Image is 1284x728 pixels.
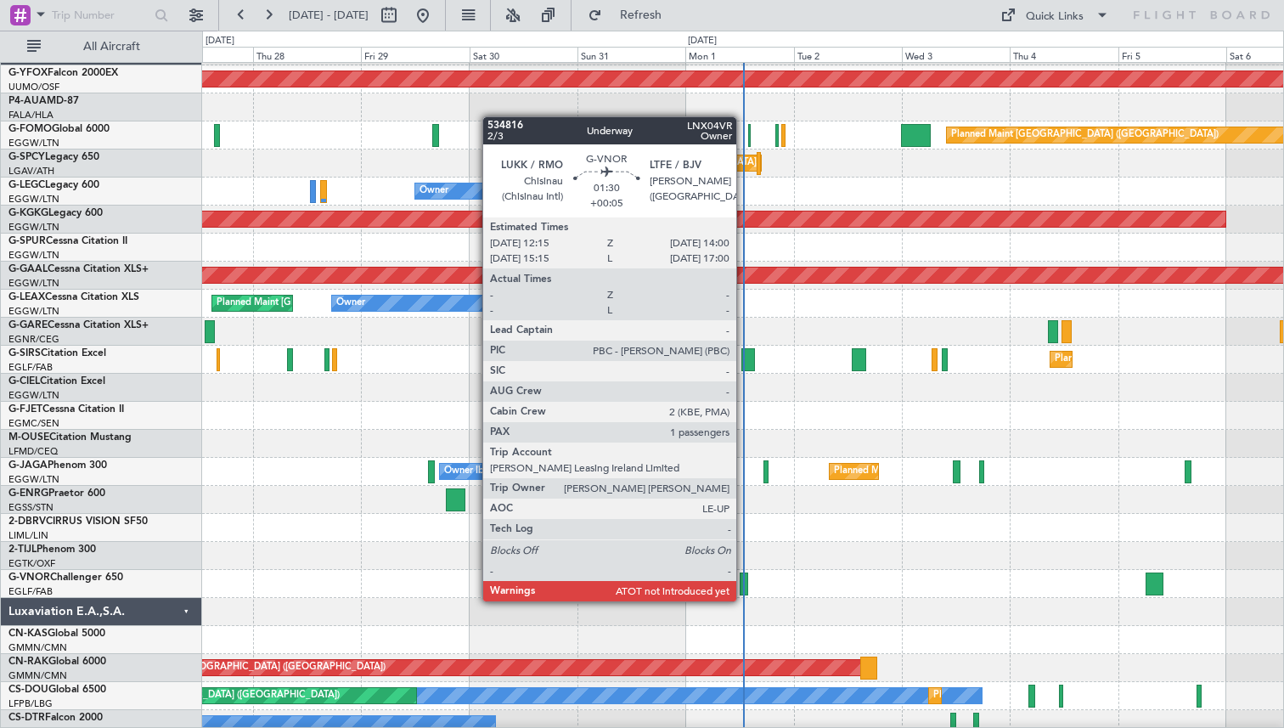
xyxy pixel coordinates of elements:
[8,557,55,570] a: EGTK/OXF
[8,96,79,106] a: P4-AUAMD-87
[685,47,793,62] div: Mon 1
[8,669,67,682] a: GMMN/CMN
[8,545,96,555] a: 2-TIJLPhenom 300
[8,264,48,274] span: G-GAAL
[8,68,118,78] a: G-YFOXFalcon 2000EX
[72,683,340,708] div: Planned Maint [GEOGRAPHIC_DATA] ([GEOGRAPHIC_DATA])
[8,208,48,218] span: G-KGKG
[8,152,99,162] a: G-SPCYLegacy 650
[19,33,184,60] button: All Aircraft
[44,41,179,53] span: All Aircraft
[541,150,736,176] div: Planned Maint Athens ([PERSON_NAME] Intl)
[253,47,361,62] div: Thu 28
[8,124,52,134] span: G-FOMO
[8,417,59,430] a: EGMC/SEN
[8,221,59,234] a: EGGW/LTN
[933,683,1201,708] div: Planned Maint [GEOGRAPHIC_DATA] ([GEOGRAPHIC_DATA])
[8,376,40,387] span: G-CIEL
[580,2,682,29] button: Refresh
[8,292,45,302] span: G-LEAX
[8,348,106,358] a: G-SIRSCitation Excel
[8,137,59,150] a: EGGW/LTN
[444,459,496,484] div: Owner Ibiza
[8,573,123,583] a: G-VNORChallenger 650
[8,109,53,121] a: FALA/HLA
[8,713,45,723] span: CS-DTR
[8,629,48,639] span: CN-KAS
[336,291,365,316] div: Owner
[206,34,234,48] div: [DATE]
[8,460,48,471] span: G-JAGA
[8,264,149,274] a: G-GAALCessna Citation XLS+
[8,629,105,639] a: CN-KASGlobal 5000
[8,404,42,415] span: G-FJET
[951,122,1219,148] div: Planned Maint [GEOGRAPHIC_DATA] ([GEOGRAPHIC_DATA])
[8,545,37,555] span: 2-TIJL
[8,404,124,415] a: G-FJETCessna Citation II
[8,657,106,667] a: CN-RAKGlobal 6000
[8,208,103,218] a: G-KGKGLegacy 600
[8,180,99,190] a: G-LEGCLegacy 600
[8,320,149,330] a: G-GARECessna Citation XLS+
[8,432,49,443] span: M-OUSE
[8,460,107,471] a: G-JAGAPhenom 300
[8,81,59,93] a: UUMO/OSF
[577,47,685,62] div: Sun 31
[361,47,469,62] div: Fri 29
[8,96,47,106] span: P4-AUA
[8,432,132,443] a: M-OUSECitation Mustang
[8,333,59,346] a: EGNR/CEG
[8,320,48,330] span: G-GARE
[794,47,902,62] div: Tue 2
[8,641,67,654] a: GMMN/CMN
[8,305,59,318] a: EGGW/LTN
[618,150,858,176] div: Cleaning [GEOGRAPHIC_DATA] ([PERSON_NAME] Intl)
[992,2,1118,29] button: Quick Links
[289,8,369,23] span: [DATE] - [DATE]
[8,389,59,402] a: EGGW/LTN
[8,488,48,499] span: G-ENRG
[1118,47,1226,62] div: Fri 5
[8,165,54,178] a: LGAV/ATH
[8,585,53,598] a: EGLF/FAB
[8,277,59,290] a: EGGW/LTN
[1010,47,1118,62] div: Thu 4
[902,47,1010,62] div: Wed 3
[8,488,105,499] a: G-ENRGPraetor 600
[605,9,677,21] span: Refresh
[8,152,45,162] span: G-SPCY
[1026,8,1084,25] div: Quick Links
[8,697,53,710] a: LFPB/LBG
[8,292,139,302] a: G-LEAXCessna Citation XLS
[470,47,577,62] div: Sat 30
[8,516,46,527] span: 2-DBRV
[8,361,53,374] a: EGLF/FAB
[8,68,48,78] span: G-YFOX
[8,376,105,387] a: G-CIELCitation Excel
[834,459,1101,484] div: Planned Maint [GEOGRAPHIC_DATA] ([GEOGRAPHIC_DATA])
[118,655,386,680] div: Planned Maint [GEOGRAPHIC_DATA] ([GEOGRAPHIC_DATA])
[688,34,717,48] div: [DATE]
[8,516,148,527] a: 2-DBRVCIRRUS VISION SF50
[8,124,110,134] a: G-FOMOGlobal 6000
[217,291,484,316] div: Planned Maint [GEOGRAPHIC_DATA] ([GEOGRAPHIC_DATA])
[8,501,53,514] a: EGSS/STN
[8,236,127,246] a: G-SPURCessna Citation II
[8,348,41,358] span: G-SIRS
[8,657,48,667] span: CN-RAK
[8,236,46,246] span: G-SPUR
[420,178,448,204] div: Owner
[8,713,103,723] a: CS-DTRFalcon 2000
[8,445,58,458] a: LFMD/CEQ
[8,685,48,695] span: CS-DOU
[8,473,59,486] a: EGGW/LTN
[8,685,106,695] a: CS-DOUGlobal 6500
[8,180,45,190] span: G-LEGC
[8,249,59,262] a: EGGW/LTN
[8,573,50,583] span: G-VNOR
[52,3,149,28] input: Trip Number
[8,193,59,206] a: EGGW/LTN
[8,529,48,542] a: LIML/LIN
